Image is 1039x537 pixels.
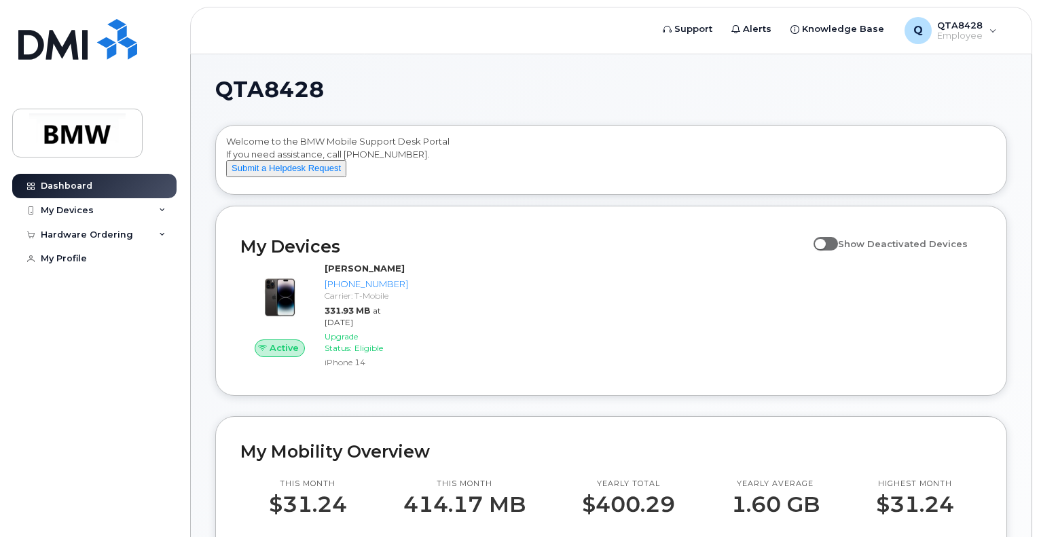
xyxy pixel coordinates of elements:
[269,479,347,489] p: This month
[240,441,982,462] h2: My Mobility Overview
[325,331,358,353] span: Upgrade Status:
[215,79,324,100] span: QTA8428
[325,290,408,301] div: Carrier: T-Mobile
[325,305,370,316] span: 331.93 MB
[240,236,807,257] h2: My Devices
[731,479,820,489] p: Yearly average
[403,492,526,517] p: 414.17 MB
[814,231,824,242] input: Show Deactivated Devices
[403,479,526,489] p: This month
[325,356,408,368] div: iPhone 14
[582,492,675,517] p: $400.29
[226,160,346,177] button: Submit a Helpdesk Request
[876,492,954,517] p: $31.24
[325,278,408,291] div: [PHONE_NUMBER]
[838,238,968,249] span: Show Deactivated Devices
[251,269,308,326] img: image20231002-3703462-njx0qo.jpeg
[269,492,347,517] p: $31.24
[325,263,405,274] strong: [PERSON_NAME]
[876,479,954,489] p: Highest month
[226,135,996,189] div: Welcome to the BMW Mobile Support Desk Portal If you need assistance, call [PHONE_NUMBER].
[325,305,381,327] span: at [DATE]
[980,478,1029,527] iframe: Messenger Launcher
[582,479,675,489] p: Yearly total
[240,262,414,371] a: Active[PERSON_NAME][PHONE_NUMBER]Carrier: T-Mobile331.93 MBat [DATE]Upgrade Status:EligibleiPhone 14
[270,341,299,354] span: Active
[226,162,346,173] a: Submit a Helpdesk Request
[354,343,383,353] span: Eligible
[731,492,820,517] p: 1.60 GB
